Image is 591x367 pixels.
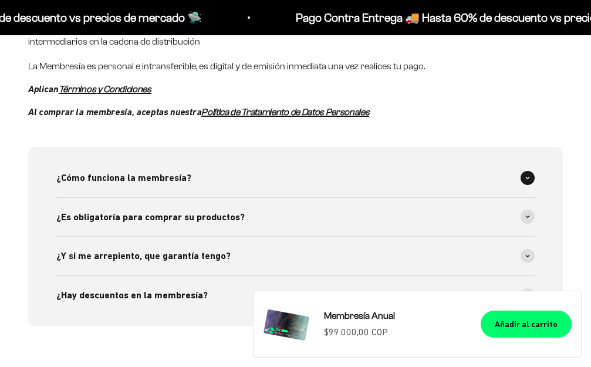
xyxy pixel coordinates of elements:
sale-price: $99.000,00 COP [324,325,388,340]
summary: ¿Hay descuentos en la membresía? [56,276,535,315]
summary: ¿Cómo funciona la membresía? [56,159,535,197]
summary: ¿Y si me arrepiento, que garantía tengo? [56,237,535,275]
p: La Membresía es personal e intransferible, es digital y de emisión inmediata una vez realices tu ... [28,59,563,74]
span: ¿Cómo funciona la membresía? [56,170,191,186]
span: ¿Y si me arrepiento, que garantía tengo? [56,248,231,264]
em: Aplican [28,83,59,95]
button: Añadir al carrito [481,311,572,338]
span: ¿Es obligatoría para comprar su productos? [56,210,245,225]
img: Membresía Anual [263,301,310,348]
span: ¿Hay descuentos en la membresía? [56,288,208,303]
a: Política de Tratamiento de Datos Personales [201,107,369,117]
a: Términos y Condiciones [59,84,151,94]
em: Al comprar la membresía, aceptas nuestra [28,106,201,117]
div: Añadir al carrito [495,318,558,331]
a: Membresía Anual [324,308,467,324]
summary: ¿Es obligatoría para comprar su productos? [56,198,535,237]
